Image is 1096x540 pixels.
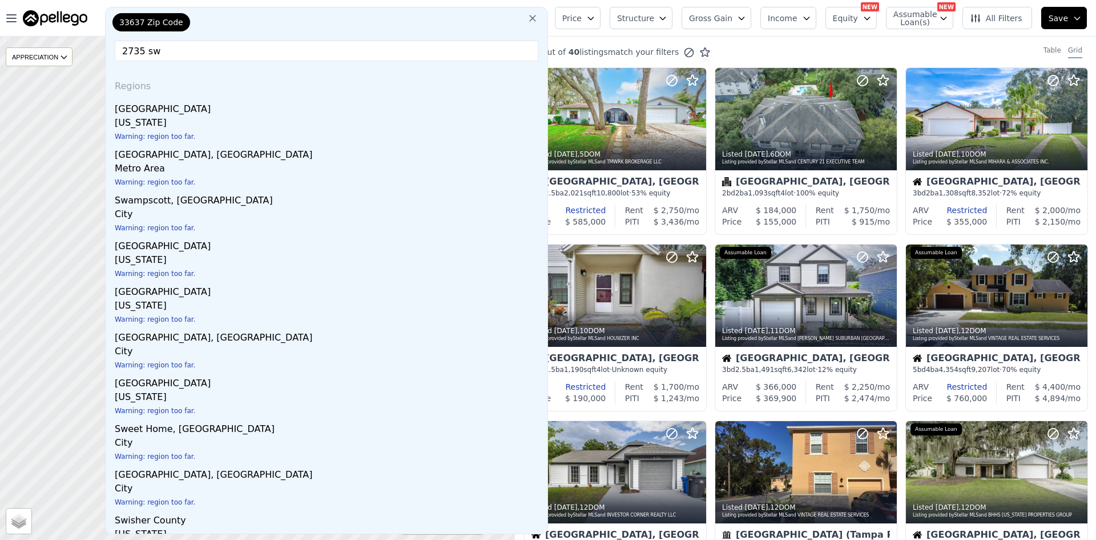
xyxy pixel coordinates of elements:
div: City [115,345,543,361]
div: Swampscott, [GEOGRAPHIC_DATA] [115,189,543,207]
div: [US_STATE] [115,116,543,132]
input: Enter another location [115,41,538,61]
div: 5 bd 4 ba sqft lot · 70% equity [913,365,1081,374]
div: Regions [110,70,543,98]
span: Structure [617,13,654,24]
span: $ 2,000 [1035,206,1065,215]
div: [US_STATE] [115,390,543,406]
div: [GEOGRAPHIC_DATA], [GEOGRAPHIC_DATA] [115,326,543,345]
div: Listed , 12 DOM [722,503,891,512]
div: Listed , 12 DOM [531,503,700,512]
div: Table [1043,46,1061,58]
div: [GEOGRAPHIC_DATA] [115,281,543,299]
div: Warning: region too far. [115,315,543,326]
img: House [913,354,922,363]
span: All Filters [970,13,1022,24]
span: 4 [780,189,785,197]
div: PITI [625,393,639,404]
img: House [722,354,731,363]
div: Rent [816,205,834,216]
span: Gross Gain [689,13,732,24]
div: [US_STATE] [115,299,543,315]
div: PITI [1006,393,1021,404]
div: [GEOGRAPHIC_DATA], [GEOGRAPHIC_DATA] [115,463,543,482]
div: Warning: region too far. [115,452,543,463]
div: [GEOGRAPHIC_DATA], [GEOGRAPHIC_DATA] [722,177,890,189]
div: /mo [643,205,699,216]
time: 2025-09-17 00:00 [554,150,578,158]
span: $ 1,243 [654,394,684,403]
span: $ 184,000 [756,206,796,215]
a: Listed [DATE],12DOMListing provided byStellar MLSand VINTAGE REAL ESTATE SERVICESAssumable LoanHo... [905,244,1087,411]
div: Price [722,393,742,404]
div: Rent [1006,205,1025,216]
div: 3 bd 2.5 ba sqft lot · 12% equity [722,365,890,374]
div: [GEOGRAPHIC_DATA], [GEOGRAPHIC_DATA] [531,354,699,365]
div: NEW [937,2,956,11]
span: Assumable Loan(s) [893,10,930,26]
div: [US_STATE] [115,253,543,269]
span: 10,800 [597,189,620,197]
div: Swisher County [115,509,543,527]
a: Layers [6,509,31,534]
button: Save [1041,7,1087,29]
span: 1,093 [748,189,768,197]
div: Price [913,393,932,404]
time: 2025-09-16 00:00 [745,150,768,158]
time: 2025-09-10 00:00 [745,503,768,511]
a: Listed [DATE],10DOMListing provided byStellar MLSand HOUWZER INCCondominium[GEOGRAPHIC_DATA], [GE... [524,244,706,411]
div: Listed , 6 DOM [722,150,891,159]
span: 2,021 [564,189,583,197]
div: Listing provided by Stellar MLS and HOUWZER INC [531,335,700,342]
div: Assumable Loan [720,247,771,259]
time: 2025-09-10 00:00 [936,503,959,511]
div: [GEOGRAPHIC_DATA], [GEOGRAPHIC_DATA] [115,143,543,162]
div: Price [913,216,932,227]
div: PITI [1006,216,1021,227]
div: /mo [1021,216,1081,227]
button: Income [760,7,816,29]
div: Grid [1068,46,1082,58]
div: Listing provided by Stellar MLS and VINTAGE REAL ESTATE SERVICES [722,512,891,519]
time: 2025-09-11 00:00 [745,327,768,335]
div: [GEOGRAPHIC_DATA] [115,372,543,390]
div: Rent [625,381,643,393]
div: 4 bd 2.5 ba sqft lot · 53% equity [531,189,699,198]
span: $ 2,474 [844,394,875,403]
div: Listing provided by Stellar MLS and BHHS [US_STATE] PROPERTIES GROUP [913,512,1082,519]
div: PITI [816,216,830,227]
div: NEW [861,2,879,11]
div: PITI [816,393,830,404]
span: 1,308 [939,189,958,197]
span: $ 3,436 [654,217,684,226]
span: match your filters [608,46,679,58]
div: Warning: region too far. [115,269,543,281]
a: Listed [DATE],10DOMListing provided byStellar MLSand MIHARA & ASSOCIATES INC.House[GEOGRAPHIC_DAT... [905,67,1087,235]
div: 2 bd 2 ba sqft lot · 100% equity [722,189,890,198]
span: $ 355,000 [946,217,987,226]
span: Price [562,13,582,24]
img: Pellego [23,10,87,26]
div: Assumable Loan [910,423,962,436]
div: /mo [1025,381,1081,393]
span: $ 1,750 [844,206,875,215]
div: Metro Area [115,162,543,178]
div: City [115,436,543,452]
div: /mo [830,393,890,404]
div: /mo [830,216,890,227]
button: All Filters [962,7,1032,29]
div: Listing provided by Stellar MLS and TMWRK BROKERAGE LLC [531,159,700,166]
div: Price [722,216,742,227]
div: [GEOGRAPHIC_DATA] [115,98,543,116]
div: Warning: region too far. [115,178,543,189]
span: Income [768,13,797,24]
div: [GEOGRAPHIC_DATA], [GEOGRAPHIC_DATA] [531,177,699,189]
div: [GEOGRAPHIC_DATA] [115,235,543,253]
div: Listed , 12 DOM [913,503,1082,512]
span: Save [1049,13,1068,24]
button: Equity [825,7,877,29]
img: House [531,530,541,539]
div: Restricted [929,205,987,216]
div: Warning: region too far. [115,406,543,418]
div: /mo [1025,205,1081,216]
